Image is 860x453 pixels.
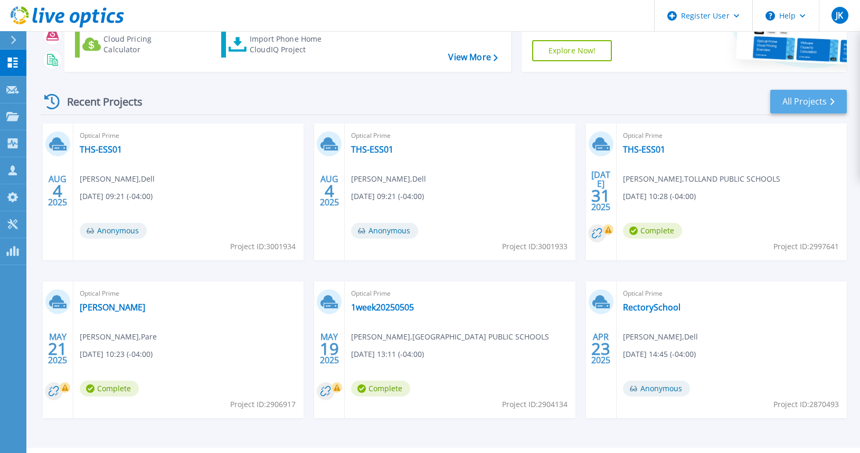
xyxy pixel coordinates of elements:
span: [PERSON_NAME] , Dell [623,331,698,343]
span: Project ID: 2997641 [773,241,839,252]
a: THS-ESS01 [80,144,122,155]
a: Cloud Pricing Calculator [75,31,193,58]
a: [PERSON_NAME] [80,302,145,313]
span: Complete [80,381,139,397]
span: Project ID: 2904134 [502,399,568,410]
span: 31 [591,191,610,200]
a: THS-ESS01 [623,144,665,155]
span: Anonymous [351,223,418,239]
span: [DATE] 10:23 (-04:00) [80,348,153,360]
span: 23 [591,344,610,353]
span: Project ID: 2906917 [230,399,296,410]
span: [PERSON_NAME] , TOLLAND PUBLIC SCHOOLS [623,173,780,185]
span: [DATE] 09:21 (-04:00) [351,191,424,202]
div: AUG 2025 [319,172,339,210]
span: [PERSON_NAME] , [GEOGRAPHIC_DATA] PUBLIC SCHOOLS [351,331,549,343]
a: THS-ESS01 [351,144,393,155]
span: Anonymous [80,223,147,239]
div: MAY 2025 [48,329,68,368]
span: [DATE] 09:21 (-04:00) [80,191,153,202]
a: RectorySchool [623,302,681,313]
span: Optical Prime [80,130,297,141]
span: JK [836,11,843,20]
a: Explore Now! [532,40,612,61]
span: Optical Prime [623,288,840,299]
div: MAY 2025 [319,329,339,368]
span: Project ID: 2870493 [773,399,839,410]
span: Optical Prime [623,130,840,141]
div: Import Phone Home CloudIQ Project [250,34,332,55]
span: [DATE] 10:28 (-04:00) [623,191,696,202]
span: [PERSON_NAME] , Dell [351,173,426,185]
a: View More [448,52,497,62]
span: Optical Prime [351,130,569,141]
span: Complete [623,223,682,239]
span: 4 [325,186,334,195]
div: [DATE] 2025 [591,172,611,210]
span: [PERSON_NAME] , Dell [80,173,155,185]
span: 19 [320,344,339,353]
span: Optical Prime [351,288,569,299]
span: Project ID: 3001933 [502,241,568,252]
span: Project ID: 3001934 [230,241,296,252]
div: Recent Projects [41,89,157,115]
span: Anonymous [623,381,690,397]
div: APR 2025 [591,329,611,368]
div: Cloud Pricing Calculator [103,34,188,55]
div: AUG 2025 [48,172,68,210]
a: All Projects [770,90,847,114]
span: [DATE] 14:45 (-04:00) [623,348,696,360]
span: Complete [351,381,410,397]
span: [PERSON_NAME] , Pare [80,331,157,343]
span: [DATE] 13:11 (-04:00) [351,348,424,360]
a: 1week20250505 [351,302,414,313]
span: 21 [48,344,67,353]
span: 4 [53,186,62,195]
span: Optical Prime [80,288,297,299]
